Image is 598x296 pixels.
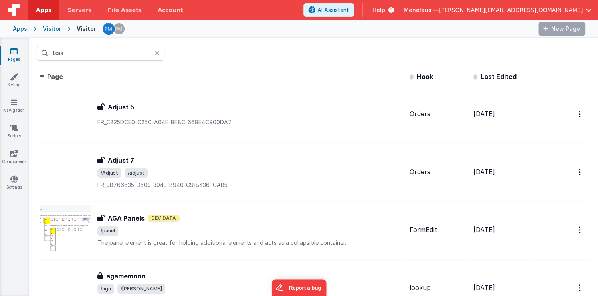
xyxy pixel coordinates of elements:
h3: AGA Panels [108,213,145,223]
div: lookup [410,283,467,292]
button: Menelaus — [PERSON_NAME][EMAIL_ADDRESS][DOMAIN_NAME] [404,6,592,14]
button: Options [574,164,587,180]
span: /[PERSON_NAME] [117,284,165,294]
span: /panel [97,226,118,236]
span: /Adjust [97,168,121,178]
span: Apps [36,6,51,14]
p: The panel element is great for holding additional elements and acts as a collapsible container. [97,239,403,247]
button: Options [574,222,587,238]
span: Hook [417,73,433,81]
span: Last Edited [481,73,517,81]
button: New Page [538,22,585,36]
h3: Adjust 5 [108,102,134,112]
button: Options [574,106,587,122]
p: FR_C825DCE0-C25C-A04F-BF8C-668E4C900DA7 [97,118,403,126]
span: [DATE] [473,284,495,292]
span: [DATE] [473,110,495,118]
h3: agamemnon [106,271,145,281]
button: Options [574,280,587,296]
img: a12ed5ba5769bda9d2665f51d2850528 [103,23,114,34]
div: Visitor [43,25,61,33]
span: Menelaus — [404,6,439,14]
span: [PERSON_NAME][EMAIL_ADDRESS][DOMAIN_NAME] [439,6,583,14]
div: FormEdit [410,225,467,234]
span: [DATE] [473,226,495,234]
div: Orders [410,167,467,177]
span: File Assets [108,6,142,14]
span: [DATE] [473,168,495,176]
span: Servers [67,6,91,14]
span: Dev Data [148,215,180,222]
iframe: Marker.io feedback button [272,279,327,296]
div: Visitor [77,25,96,33]
span: Page [47,73,63,81]
span: AI Assistant [317,6,349,14]
div: Apps [13,25,27,33]
input: Search pages, id's ... [37,46,164,61]
h3: Adjust 7 [108,155,134,165]
span: /adjust [125,168,148,178]
div: Orders [410,109,467,119]
button: AI Assistant [303,3,354,17]
span: Help [372,6,385,14]
p: FR_0B766635-D509-304E-B940-C918436FCAB5 [97,181,403,189]
span: /aga [97,284,114,294]
img: a12ed5ba5769bda9d2665f51d2850528 [113,23,125,34]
